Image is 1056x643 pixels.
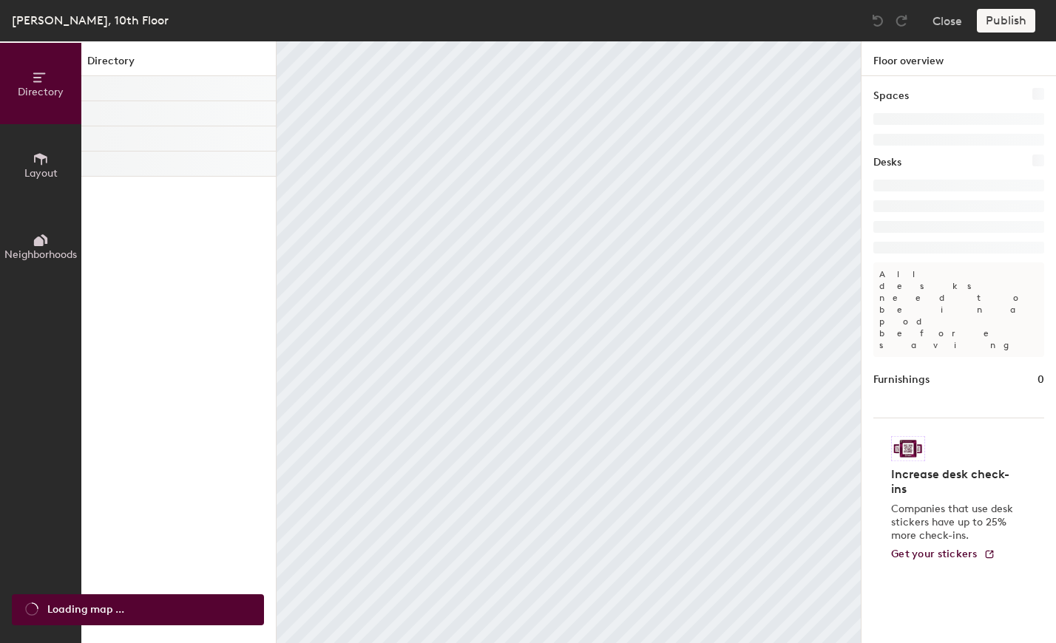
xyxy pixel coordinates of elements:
p: All desks need to be in a pod before saving [873,262,1044,357]
h1: 0 [1038,372,1044,388]
img: Sticker logo [891,436,925,461]
span: Get your stickers [891,548,978,560]
h1: Desks [873,154,901,171]
span: Directory [18,86,64,98]
button: Close [933,9,962,33]
p: Companies that use desk stickers have up to 25% more check-ins. [891,503,1018,542]
canvas: Map [277,41,861,643]
h4: Increase desk check-ins [891,467,1018,497]
h1: Spaces [873,88,909,104]
h1: Directory [81,53,276,76]
span: Layout [24,167,58,180]
img: Redo [894,13,909,28]
span: Loading map ... [47,602,124,618]
a: Get your stickers [891,548,995,561]
div: [PERSON_NAME], 10th Floor [12,11,169,30]
h1: Furnishings [873,372,930,388]
h1: Floor overview [862,41,1056,76]
span: Neighborhoods [4,248,77,261]
img: Undo [870,13,885,28]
